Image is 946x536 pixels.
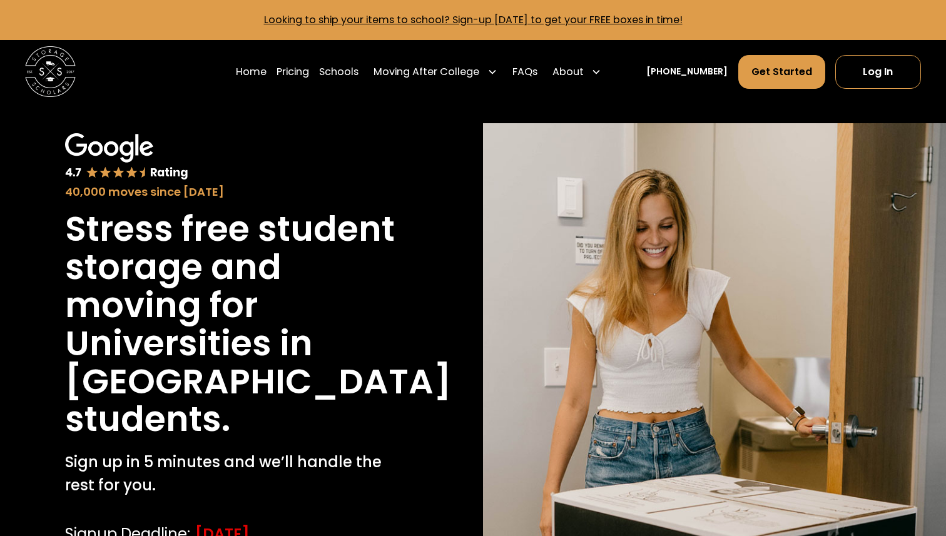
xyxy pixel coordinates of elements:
div: Moving After College [374,64,479,79]
div: 40,000 moves since [DATE] [65,183,399,200]
p: Sign up in 5 minutes and we’ll handle the rest for you. [65,451,399,496]
a: Pricing [277,54,309,89]
div: About [552,64,584,79]
a: Home [236,54,267,89]
a: [PHONE_NUMBER] [646,65,728,78]
img: Storage Scholars main logo [25,46,76,97]
a: Log In [835,55,921,89]
img: Google 4.7 star rating [65,133,188,180]
a: Looking to ship your items to school? Sign-up [DATE] to get your FREE boxes in time! [264,13,683,27]
a: Schools [319,54,359,89]
h1: Stress free student storage and moving for [65,210,399,325]
a: Get Started [738,55,825,89]
div: About [547,54,606,89]
a: FAQs [512,54,537,89]
div: Moving After College [369,54,502,89]
h1: students. [65,400,230,438]
h1: Universities in [GEOGRAPHIC_DATA] [65,325,451,401]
